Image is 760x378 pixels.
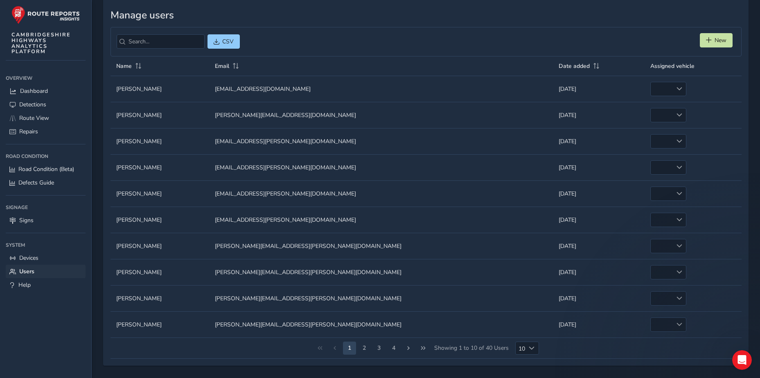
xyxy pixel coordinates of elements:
iframe: Intercom live chat [732,350,752,370]
span: Showing 1 to 10 of 40 Users [431,342,512,355]
td: [PERSON_NAME] [111,285,209,311]
td: [EMAIL_ADDRESS][DOMAIN_NAME] [209,76,553,102]
div: Choose [525,342,539,354]
span: Road Condition (Beta) [18,165,74,173]
a: Route View [6,111,86,125]
td: [DATE] [553,285,645,311]
input: Search... [117,34,205,49]
img: rr logo [11,6,80,24]
td: [PERSON_NAME][EMAIL_ADDRESS][DOMAIN_NAME] [209,102,553,128]
a: Help [6,278,86,292]
span: Email [215,62,229,70]
span: Route View [19,114,49,122]
td: [PERSON_NAME][EMAIL_ADDRESS][PERSON_NAME][DOMAIN_NAME] [209,259,553,285]
td: [DATE] [553,259,645,285]
td: [DATE] [553,76,645,102]
button: CSV [207,34,240,49]
div: System [6,239,86,251]
td: [DATE] [553,102,645,128]
button: Last Page [417,342,430,355]
a: Detections [6,98,86,111]
h3: Manage users [111,9,742,21]
span: CAMBRIDGESHIRE HIGHWAYS ANALYTICS PLATFORM [11,32,71,54]
span: Signs [19,216,34,224]
span: Detections [19,101,46,108]
span: 10 [516,342,525,354]
button: Page 4 [372,342,386,355]
td: [PERSON_NAME][EMAIL_ADDRESS][PERSON_NAME][DOMAIN_NAME] [209,285,553,311]
a: Users [6,265,86,278]
a: Dashboard [6,84,86,98]
td: [PERSON_NAME][EMAIL_ADDRESS][PERSON_NAME][DOMAIN_NAME] [209,311,553,337]
div: Overview [6,72,86,84]
a: Signs [6,214,86,227]
div: Road Condition [6,150,86,162]
span: Help [18,281,31,289]
td: [DATE] [553,128,645,154]
a: Defects Guide [6,176,86,189]
span: CSV [222,38,234,45]
td: [PERSON_NAME] [111,154,209,180]
td: [PERSON_NAME] [111,233,209,259]
button: Page 2 [343,342,356,355]
td: [DATE] [553,154,645,180]
button: Page 3 [358,342,371,355]
a: Repairs [6,125,86,138]
td: [PERSON_NAME][EMAIL_ADDRESS][PERSON_NAME][DOMAIN_NAME] [209,233,553,259]
a: Devices [6,251,86,265]
button: New [700,33,733,47]
div: Signage [6,201,86,214]
td: [PERSON_NAME] [111,259,209,285]
a: Road Condition (Beta) [6,162,86,176]
button: Page 5 [387,342,400,355]
td: [PERSON_NAME] [111,76,209,102]
span: Users [19,268,34,275]
span: Repairs [19,128,38,135]
td: [PERSON_NAME] [111,180,209,207]
td: [PERSON_NAME] [111,311,209,337]
td: [PERSON_NAME] [111,102,209,128]
span: Assigned vehicle [650,62,695,70]
span: Devices [19,254,38,262]
span: Dashboard [20,87,48,95]
td: [PERSON_NAME] [111,128,209,154]
td: [PERSON_NAME] [111,207,209,233]
span: Defects Guide [18,179,54,187]
td: [EMAIL_ADDRESS][PERSON_NAME][DOMAIN_NAME] [209,154,553,180]
td: [DATE] [553,233,645,259]
td: [DATE] [553,311,645,337]
td: [EMAIL_ADDRESS][PERSON_NAME][DOMAIN_NAME] [209,180,553,207]
span: Date added [559,62,590,70]
span: New [715,36,726,44]
button: Next Page [402,342,415,355]
td: [EMAIL_ADDRESS][PERSON_NAME][DOMAIN_NAME] [209,128,553,154]
td: [EMAIL_ADDRESS][PERSON_NAME][DOMAIN_NAME] [209,207,553,233]
span: Name [116,62,132,70]
td: [DATE] [553,180,645,207]
td: [DATE] [553,207,645,233]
